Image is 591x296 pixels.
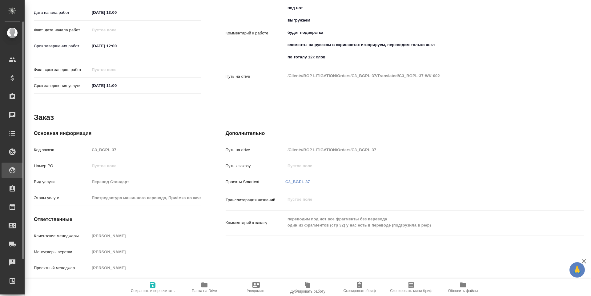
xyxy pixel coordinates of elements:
span: Сохранить и пересчитать [131,289,175,293]
textarea: под нот выгружаем будет подверстка элементы на русском в скриншотах игнорируем, переводим только ... [285,3,554,62]
h4: Основная информация [34,130,201,137]
p: Код заказа [34,147,90,153]
button: Обновить файлы [437,279,489,296]
button: Скопировать мини-бриф [385,279,437,296]
textarea: переводим под нот все фрагменты без перевода один из фрагментов (стр 32) у нас есть в переводе (п... [285,214,554,231]
span: 🙏 [572,263,582,276]
a: C3_BGPL-37 [285,180,310,184]
p: Клиентские менеджеры [34,233,90,239]
p: Комментарий к работе [226,30,285,36]
button: Дублировать работу [282,279,334,296]
input: Пустое поле [285,145,554,154]
input: ✎ Введи что-нибудь [90,41,143,50]
span: Обновить файлы [448,289,478,293]
p: Комментарий к заказу [226,220,285,226]
p: Срок завершения услуги [34,83,90,89]
p: Путь на drive [226,73,285,80]
button: Сохранить и пересчитать [127,279,179,296]
input: Пустое поле [90,177,201,186]
p: Факт. дата начала работ [34,27,90,33]
p: Номер РО [34,163,90,169]
p: Факт. срок заверш. работ [34,67,90,73]
span: Уведомить [247,289,265,293]
h4: Ответственные [34,216,201,223]
h4: Дополнительно [226,130,584,137]
p: Срок завершения работ [34,43,90,49]
input: Пустое поле [90,193,201,202]
p: Проектный менеджер [34,265,90,271]
input: Пустое поле [90,161,201,170]
input: Пустое поле [90,231,201,240]
p: Этапы услуги [34,195,90,201]
span: Скопировать мини-бриф [390,289,432,293]
p: Вид услуги [34,179,90,185]
p: Менеджеры верстки [34,249,90,255]
button: Уведомить [230,279,282,296]
input: Пустое поле [90,263,201,272]
button: 🙏 [569,262,585,278]
p: Путь на drive [226,147,285,153]
p: Проекты Smartcat [226,179,285,185]
h2: Заказ [34,112,54,122]
p: Транслитерация названий [226,197,285,203]
p: Путь к заказу [226,163,285,169]
input: ✎ Введи что-нибудь [90,8,143,17]
span: Дублировать работу [290,289,325,294]
p: Дата начала работ [34,10,90,16]
button: Папка на Drive [179,279,230,296]
input: Пустое поле [90,26,143,34]
input: ✎ Введи что-нибудь [90,81,143,90]
span: Папка на Drive [192,289,217,293]
input: Пустое поле [90,145,201,154]
span: Скопировать бриф [343,289,376,293]
input: Пустое поле [90,247,201,256]
input: Пустое поле [285,161,554,170]
textarea: /Clients/BGP LITIGATION/Orders/C3_BGPL-37/Translated/C3_BGPL-37-WK-002 [285,71,554,81]
input: Пустое поле [90,65,143,74]
button: Скопировать бриф [334,279,385,296]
